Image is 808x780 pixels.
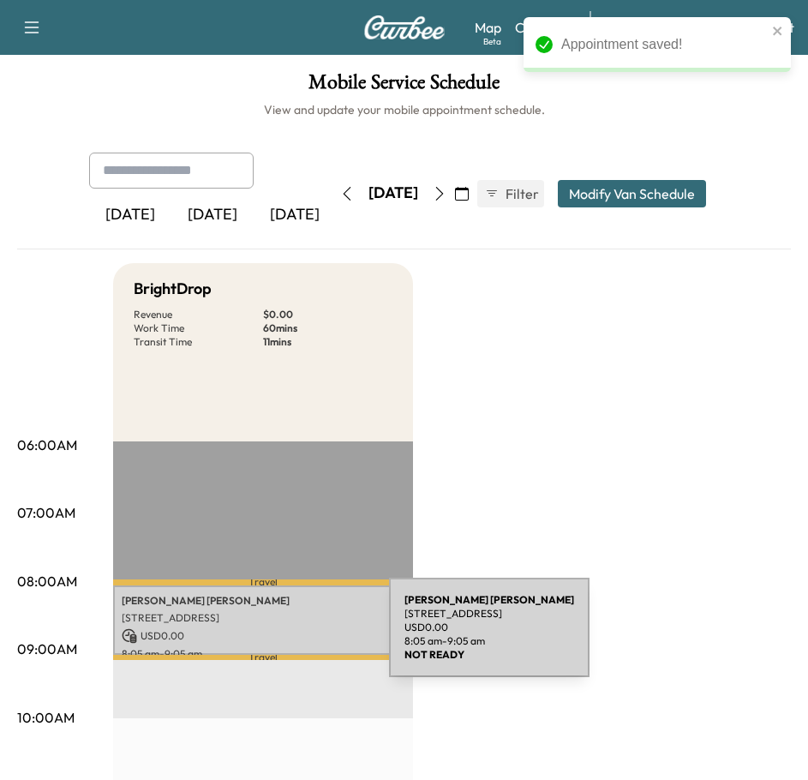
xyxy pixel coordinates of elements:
button: close [772,24,784,38]
p: [STREET_ADDRESS] [404,607,574,621]
p: 8:05 am - 9:05 am [122,647,404,661]
p: 60 mins [263,321,392,335]
div: [DATE] [89,195,171,235]
div: [DATE] [368,183,418,204]
a: Calendar [515,17,572,38]
button: Modify Van Schedule [558,180,706,207]
div: Beta [483,35,501,48]
p: Revenue [134,308,263,321]
h5: BrightDrop [134,277,212,301]
p: Travel [113,655,413,661]
p: USD 0.00 [404,621,574,634]
img: Curbee Logo [363,15,446,39]
div: [DATE] [254,195,336,235]
span: Filter [506,183,536,204]
b: [PERSON_NAME] [PERSON_NAME] [404,593,574,606]
p: Work Time [134,321,263,335]
div: Appointment saved! [561,34,767,55]
p: Travel [113,579,413,585]
p: [STREET_ADDRESS] [122,611,404,625]
p: 06:00AM [17,435,77,455]
p: USD 0.00 [122,628,404,644]
p: 07:00AM [17,502,75,523]
button: Filter [477,180,544,207]
div: [DATE] [171,195,254,235]
p: 8:05 am - 9:05 am [404,634,574,648]
b: NOT READY [404,648,464,661]
p: 10:00AM [17,707,75,728]
a: MapBeta [475,17,501,38]
p: 09:00AM [17,639,77,659]
p: 08:00AM [17,571,77,591]
h1: Mobile Service Schedule [17,72,791,101]
h6: View and update your mobile appointment schedule. [17,101,791,118]
p: Transit Time [134,335,263,349]
p: $ 0.00 [263,308,392,321]
p: 11 mins [263,335,392,349]
p: [PERSON_NAME] [PERSON_NAME] [122,594,404,608]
